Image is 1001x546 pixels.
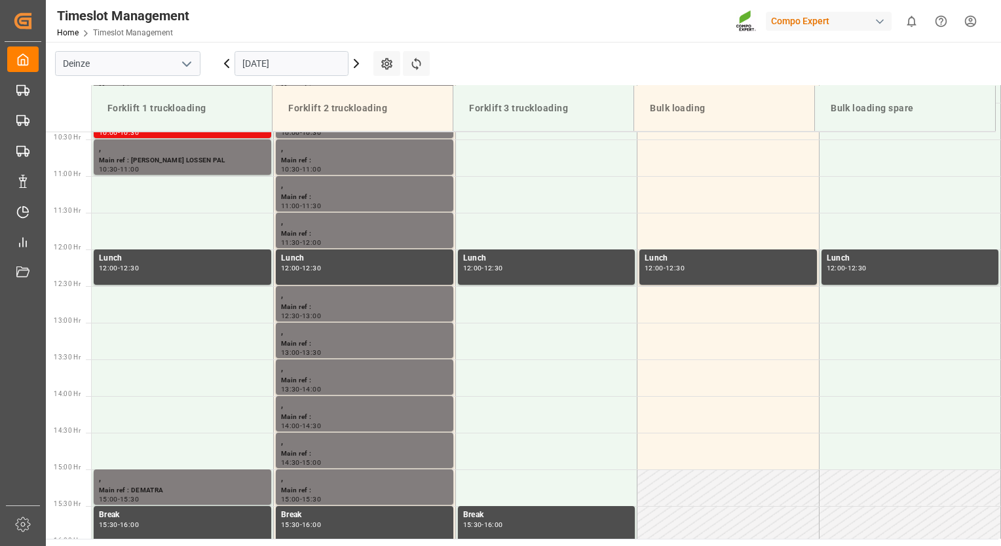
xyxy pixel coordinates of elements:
[54,134,81,141] span: 10:30 Hr
[300,386,302,392] div: -
[281,215,448,228] div: ,
[302,166,321,172] div: 11:00
[120,166,139,172] div: 11:00
[99,265,118,271] div: 12:00
[825,96,985,120] div: Bulk loading spare
[766,12,892,31] div: Compo Expert
[848,265,867,271] div: 12:30
[281,350,300,355] div: 13:00
[464,96,623,120] div: Forklift 3 truckloading
[302,130,321,136] div: 10:30
[102,96,261,120] div: Forklift 1 truckloading
[300,203,302,209] div: -
[827,265,846,271] div: 12:00
[302,350,321,355] div: 13:30
[302,522,321,528] div: 16:00
[281,509,448,522] div: Break
[281,203,300,209] div: 11:00
[484,522,503,528] div: 16:00
[645,96,804,120] div: Bulk loading
[827,252,994,265] div: Lunch
[54,170,81,177] span: 11:00 Hr
[99,166,118,172] div: 10:30
[57,28,79,37] a: Home
[300,496,302,502] div: -
[281,386,300,392] div: 13:30
[300,522,302,528] div: -
[645,265,664,271] div: 12:00
[99,509,266,522] div: Break
[281,412,448,423] div: Main ref :
[281,240,300,246] div: 11:30
[118,166,120,172] div: -
[281,522,300,528] div: 15:30
[281,289,448,302] div: ,
[99,485,266,496] div: Main ref : DEMATRA
[926,7,956,36] button: Help Center
[302,496,321,502] div: 15:30
[281,460,300,465] div: 14:30
[897,7,926,36] button: show 0 new notifications
[54,280,81,287] span: 12:30 Hr
[300,166,302,172] div: -
[281,496,300,502] div: 15:00
[120,496,139,502] div: 15:30
[302,265,321,271] div: 12:30
[281,448,448,460] div: Main ref :
[302,203,321,209] div: 11:30
[99,522,118,528] div: 15:30
[281,179,448,192] div: ,
[54,244,81,251] span: 12:00 Hr
[57,6,189,26] div: Timeslot Management
[482,265,483,271] div: -
[281,228,448,240] div: Main ref :
[281,130,300,136] div: 10:00
[54,537,81,544] span: 16:00 Hr
[54,500,81,507] span: 15:30 Hr
[281,142,448,155] div: ,
[736,10,757,33] img: Screenshot%202023-09-29%20at%2010.02.21.png_1712312052.png
[118,130,120,136] div: -
[54,207,81,214] span: 11:30 Hr
[463,252,630,265] div: Lunch
[281,265,300,271] div: 12:00
[300,240,302,246] div: -
[281,166,300,172] div: 10:30
[120,265,139,271] div: 12:30
[281,362,448,375] div: ,
[484,265,503,271] div: 12:30
[99,472,266,485] div: ,
[176,54,196,74] button: open menu
[55,51,200,76] input: Type to search/select
[99,142,266,155] div: ,
[300,350,302,355] div: -
[300,313,302,319] div: -
[281,485,448,496] div: Main ref :
[463,265,482,271] div: 12:00
[118,496,120,502] div: -
[99,130,118,136] div: 10:00
[54,427,81,434] span: 14:30 Hr
[302,240,321,246] div: 12:00
[766,9,897,33] button: Compo Expert
[99,496,118,502] div: 15:00
[281,302,448,313] div: Main ref :
[300,130,302,136] div: -
[281,472,448,485] div: ,
[99,252,266,265] div: Lunch
[281,325,448,338] div: ,
[463,509,630,522] div: Break
[99,155,266,166] div: Main ref : [PERSON_NAME] LOSSEN PAL
[664,265,666,271] div: -
[281,399,448,412] div: ,
[120,130,139,136] div: 10:30
[120,522,139,528] div: 16:00
[463,522,482,528] div: 15:30
[54,464,81,471] span: 15:00 Hr
[281,313,300,319] div: 12:30
[54,390,81,397] span: 14:00 Hr
[302,313,321,319] div: 13:00
[54,317,81,324] span: 13:00 Hr
[281,192,448,203] div: Main ref :
[300,423,302,429] div: -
